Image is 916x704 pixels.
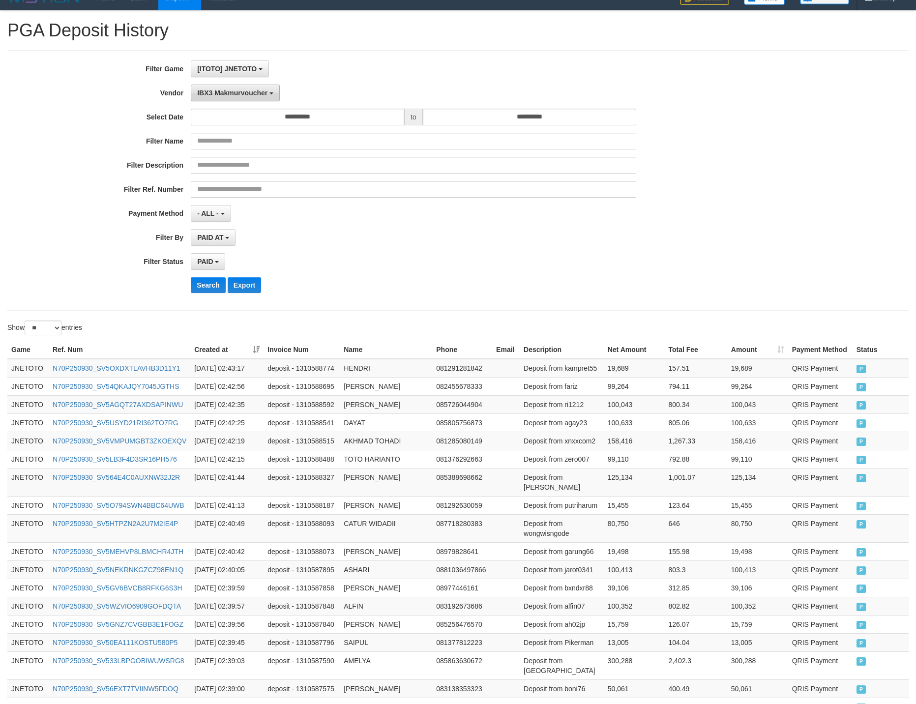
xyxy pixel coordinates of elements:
td: ASHARI [340,560,432,579]
td: deposit - 1310588488 [264,450,340,468]
td: QRIS Payment [788,514,853,542]
td: [DATE] 02:39:03 [190,651,264,679]
td: Deposit from kampret55 [520,359,604,378]
td: 08979828641 [432,542,492,560]
span: PAID [857,657,866,666]
td: 085388698662 [432,468,492,496]
td: deposit - 1310588541 [264,413,340,432]
span: PAID [857,520,866,528]
h1: PGA Deposit History [7,21,909,40]
td: [PERSON_NAME] [340,579,432,597]
span: PAID [857,383,866,391]
td: 082455678333 [432,377,492,395]
td: 08977446161 [432,579,492,597]
td: 99,110 [604,450,665,468]
td: 80,750 [727,514,788,542]
td: 100,043 [604,395,665,413]
td: QRIS Payment [788,432,853,450]
span: PAID [857,502,866,510]
td: deposit - 1310588774 [264,359,340,378]
td: 2,402.3 [664,651,727,679]
button: [ITOTO] JNETOTO [191,60,269,77]
td: Deposit from boni76 [520,679,604,698]
td: 312.85 [664,579,727,597]
td: QRIS Payment [788,633,853,651]
td: [PERSON_NAME] [340,615,432,633]
td: [DATE] 02:39:45 [190,633,264,651]
button: IBX3 Makmurvoucher [191,85,280,101]
td: deposit - 1310587575 [264,679,340,698]
td: [DATE] 02:40:49 [190,514,264,542]
td: QRIS Payment [788,468,853,496]
th: Name [340,341,432,359]
td: [DATE] 02:42:56 [190,377,264,395]
span: PAID [857,685,866,694]
td: 126.07 [664,615,727,633]
td: [DATE] 02:39:59 [190,579,264,597]
td: Deposit from alfin07 [520,597,604,615]
td: Deposit from agay23 [520,413,604,432]
span: PAID [857,456,866,464]
td: QRIS Payment [788,615,853,633]
td: 100,633 [727,413,788,432]
td: 400.49 [664,679,727,698]
td: 158,416 [727,432,788,450]
td: [PERSON_NAME] [340,679,432,698]
td: QRIS Payment [788,377,853,395]
td: TOTO HARIANTO [340,450,432,468]
td: QRIS Payment [788,450,853,468]
td: 1,267.33 [664,432,727,450]
td: Deposit from bxndxr88 [520,579,604,597]
td: 085863630672 [432,651,492,679]
th: Net Amount [604,341,665,359]
td: QRIS Payment [788,413,853,432]
td: QRIS Payment [788,542,853,560]
th: Status [853,341,909,359]
span: PAID [857,365,866,373]
td: 100,413 [727,560,788,579]
td: [DATE] 02:42:15 [190,450,264,468]
td: 99,264 [727,377,788,395]
td: [DATE] 02:43:17 [190,359,264,378]
td: 646 [664,514,727,542]
th: Total Fee [664,341,727,359]
td: deposit - 1310587858 [264,579,340,597]
td: 081292630059 [432,496,492,514]
span: PAID [857,401,866,410]
th: Invoice Num [264,341,340,359]
td: Deposit from garung66 [520,542,604,560]
th: Game [7,341,49,359]
th: Created at: activate to sort column ascending [190,341,264,359]
td: [PERSON_NAME] [340,377,432,395]
td: Deposit from jarot0341 [520,560,604,579]
td: deposit - 1310587590 [264,651,340,679]
td: 13,005 [727,633,788,651]
td: 792.88 [664,450,727,468]
td: AMELYA [340,651,432,679]
td: 99,110 [727,450,788,468]
td: 083192673686 [432,597,492,615]
td: deposit - 1310587895 [264,560,340,579]
td: QRIS Payment [788,679,853,698]
td: SAIPUL [340,633,432,651]
td: 802.82 [664,597,727,615]
td: 15,455 [604,496,665,514]
td: 19,689 [727,359,788,378]
td: [DATE] 02:42:35 [190,395,264,413]
td: deposit - 1310588073 [264,542,340,560]
td: Deposit from wongwisngode [520,514,604,542]
th: Payment Method [788,341,853,359]
span: PAID [857,474,866,482]
td: AKHMAD TOHADI [340,432,432,450]
th: Amount: activate to sort column ascending [727,341,788,359]
td: Deposit from ri1212 [520,395,604,413]
td: 100,633 [604,413,665,432]
td: [DATE] 02:41:13 [190,496,264,514]
span: PAID [857,419,866,428]
span: - ALL - [197,209,219,217]
td: HENDRI [340,359,432,378]
td: [PERSON_NAME] [340,395,432,413]
td: Deposit from ah02jp [520,615,604,633]
td: 99,264 [604,377,665,395]
td: deposit - 1310588187 [264,496,340,514]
